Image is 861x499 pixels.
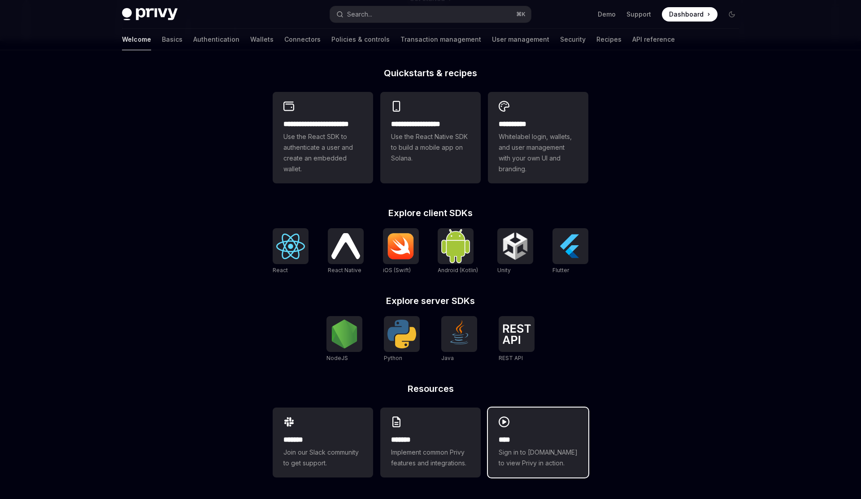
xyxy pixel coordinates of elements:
a: Authentication [193,29,239,50]
span: React [273,267,288,273]
span: Whitelabel login, wallets, and user management with your own UI and branding. [499,131,578,174]
img: Flutter [556,232,585,260]
a: Wallets [250,29,274,50]
span: REST API [499,355,523,361]
img: iOS (Swift) [387,233,415,260]
img: dark logo [122,8,178,21]
a: **** **** **** ***Use the React Native SDK to build a mobile app on Solana. [380,92,481,183]
button: Open search [330,6,531,22]
span: Android (Kotlin) [438,267,478,273]
a: React NativeReact Native [328,228,364,275]
a: Demo [598,10,616,19]
button: Toggle dark mode [725,7,739,22]
img: Python [387,320,416,348]
span: Implement common Privy features and integrations. [391,447,470,469]
a: **** **Join our Slack community to get support. [273,408,373,477]
a: Android (Kotlin)Android (Kotlin) [438,228,478,275]
a: User management [492,29,549,50]
div: Search... [347,9,372,20]
a: Policies & controls [331,29,390,50]
img: Android (Kotlin) [441,229,470,263]
a: REST APIREST API [499,316,535,363]
span: iOS (Swift) [383,267,411,273]
a: ****Sign in to [DOMAIN_NAME] to view Privy in action. [488,408,588,477]
span: Flutter [552,267,569,273]
span: Use the React SDK to authenticate a user and create an embedded wallet. [283,131,362,174]
a: JavaJava [441,316,477,363]
h2: Explore client SDKs [273,208,588,217]
a: NodeJSNodeJS [326,316,362,363]
h2: Explore server SDKs [273,296,588,305]
span: Sign in to [DOMAIN_NAME] to view Privy in action. [499,447,578,469]
span: Python [384,355,402,361]
a: ReactReact [273,228,309,275]
a: Welcome [122,29,151,50]
a: API reference [632,29,675,50]
a: **** **Implement common Privy features and integrations. [380,408,481,477]
img: React [276,234,305,259]
a: FlutterFlutter [552,228,588,275]
span: Unity [497,267,511,273]
a: Security [560,29,586,50]
a: Transaction management [400,29,481,50]
a: Dashboard [662,7,717,22]
span: Join our Slack community to get support. [283,447,362,469]
span: React Native [328,267,361,273]
img: Java [445,320,474,348]
span: Java [441,355,454,361]
a: Recipes [596,29,622,50]
span: Use the React Native SDK to build a mobile app on Solana. [391,131,470,164]
span: Dashboard [669,10,704,19]
h2: Resources [273,384,588,393]
h2: Quickstarts & recipes [273,69,588,78]
img: NodeJS [330,320,359,348]
span: NodeJS [326,355,348,361]
a: iOS (Swift)iOS (Swift) [383,228,419,275]
img: React Native [331,233,360,259]
a: Support [626,10,651,19]
img: REST API [502,324,531,344]
span: ⌘ K [516,11,526,18]
a: Connectors [284,29,321,50]
img: Unity [501,232,530,260]
a: Basics [162,29,183,50]
a: UnityUnity [497,228,533,275]
a: PythonPython [384,316,420,363]
a: **** *****Whitelabel login, wallets, and user management with your own UI and branding. [488,92,588,183]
